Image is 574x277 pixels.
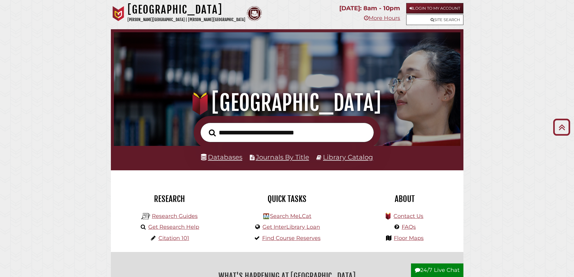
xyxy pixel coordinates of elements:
a: Databases [201,153,242,161]
a: Login to My Account [406,3,463,14]
p: [DATE]: 8am - 10pm [339,3,400,14]
img: Hekman Library Logo [263,213,269,219]
p: [PERSON_NAME][GEOGRAPHIC_DATA] | [PERSON_NAME][GEOGRAPHIC_DATA] [127,16,245,23]
h2: Quick Tasks [233,194,341,204]
a: Research Guides [152,213,198,219]
a: Search MeLCat [270,213,311,219]
a: Site Search [406,14,463,25]
h2: Research [115,194,224,204]
button: Search [206,127,219,138]
a: Back to Top [551,122,572,132]
a: FAQs [402,224,416,230]
i: Search [209,129,216,137]
h1: [GEOGRAPHIC_DATA] [122,90,452,116]
img: Calvin Theological Seminary [247,6,262,21]
img: Calvin University [111,6,126,21]
a: Contact Us [394,213,423,219]
a: Citation 101 [158,235,189,241]
a: More Hours [364,15,400,21]
a: Get InterLibrary Loan [262,224,320,230]
a: Get Research Help [148,224,199,230]
a: Library Catalog [323,153,373,161]
h2: About [350,194,459,204]
a: Journals By Title [256,153,309,161]
a: Floor Maps [394,235,424,241]
img: Hekman Library Logo [141,212,150,221]
h1: [GEOGRAPHIC_DATA] [127,3,245,16]
a: Find Course Reserves [262,235,321,241]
